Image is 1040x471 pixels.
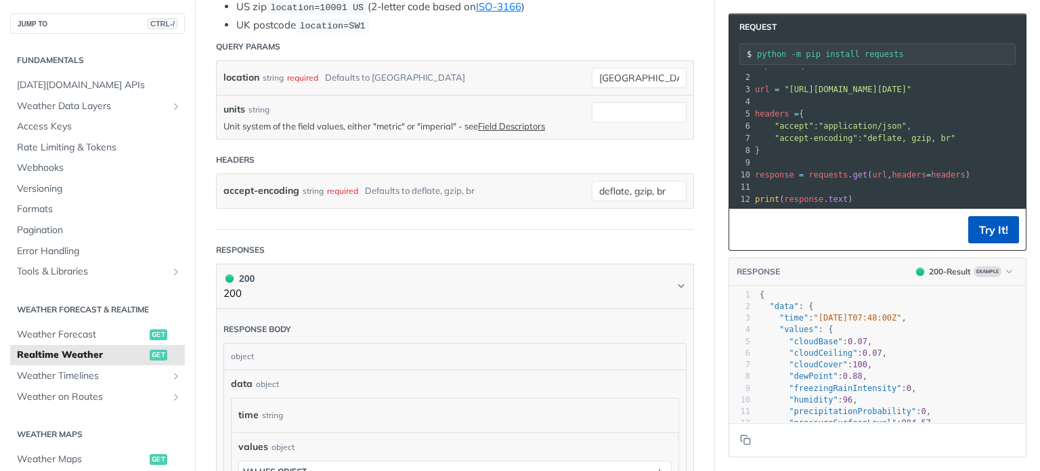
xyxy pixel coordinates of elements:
[789,407,916,416] span: "precipitationProbability"
[17,224,181,237] span: Pagination
[17,245,181,258] span: Error Handling
[729,83,752,96] div: 3
[216,41,280,53] div: Query Params
[223,271,687,302] button: 200 200200
[171,101,181,112] button: Show subpages for Weather Data Layers
[729,120,752,132] div: 6
[755,109,804,119] span: {
[755,170,794,180] span: response
[736,265,781,279] button: RESPONSE
[325,68,465,87] div: Defaults to [GEOGRAPHIC_DATA]
[729,301,750,312] div: 2
[171,392,181,403] button: Show subpages for Weather on Routes
[287,68,318,87] div: required
[843,395,852,405] span: 96
[225,274,234,283] span: 200
[299,21,365,31] span: location=SW1
[17,79,181,92] span: [DATE][DOMAIN_NAME] APIs
[729,71,752,83] div: 2
[248,104,269,116] div: string
[17,120,181,134] span: Access Keys
[10,117,185,137] a: Access Keys
[907,384,911,393] span: 0
[863,134,955,143] span: "deflate, gzip, br"
[926,170,931,180] span: =
[755,194,779,204] span: print
[794,109,799,119] span: =
[872,170,887,180] span: url
[789,348,857,358] span: "cloudCeiling"
[729,96,752,108] div: 4
[231,377,253,391] span: data
[736,430,755,450] button: Copy to clipboard
[789,418,896,428] span: "pressureSurfaceLevel"
[171,266,181,277] button: Show subpages for Tools & Libraries
[17,182,181,196] span: Versioning
[729,289,750,301] div: 1
[852,360,867,369] span: 100
[729,132,752,144] div: 7
[17,203,181,216] span: Formats
[729,406,750,417] div: 11
[775,134,858,143] span: "accept-encoding"
[755,194,853,204] span: ( . )
[775,121,814,131] span: "accept"
[17,453,146,466] span: Weather Maps
[784,194,823,204] span: response
[757,49,1015,59] input: Request instructions
[729,144,752,157] div: 8
[760,371,867,381] span: : ,
[223,271,255,286] div: 200
[216,154,255,166] div: Headers
[779,313,808,323] span: "time"
[733,21,777,33] span: Request
[760,360,872,369] span: : ,
[10,220,185,241] a: Pagination
[216,244,265,256] div: Responses
[10,179,185,199] a: Versioning
[10,366,185,386] a: Weather TimelinesShow subpages for Weather Timelines
[10,14,185,34] button: JUMP TOCTRL-/
[223,102,245,117] label: units
[760,302,814,311] span: : {
[729,336,750,348] div: 5
[263,68,284,87] div: string
[892,170,926,180] span: headers
[784,85,911,94] span: "[URL][DOMAIN_NAME][DATE]"
[729,394,750,406] div: 10
[10,96,185,117] a: Weather Data LayersShow subpages for Weather Data Layers
[17,369,167,383] span: Weather Timelines
[729,157,752,169] div: 9
[10,325,185,345] a: Weather Forecastget
[262,405,283,425] div: string
[789,371,838,381] span: "dewPoint"
[365,181,475,201] div: Defaults to deflate, gzip, br
[828,194,848,204] span: text
[760,290,764,300] span: {
[775,85,779,94] span: =
[779,325,819,334] span: "values"
[17,141,181,155] span: Rate Limiting & Tokens
[760,325,833,334] span: : {
[729,324,750,335] div: 4
[171,371,181,382] button: Show subpages for Weather Timelines
[224,344,682,369] div: object
[929,266,971,278] div: 200 - Result
[974,266,1001,277] span: Example
[729,371,750,382] div: 8
[769,302,798,311] span: "data"
[223,181,299,201] label: accept-encoding
[760,384,916,393] span: : ,
[10,345,185,365] a: Realtime Weatherget
[853,170,868,180] span: get
[755,146,760,155] span: }
[968,216,1019,243] button: Try It!
[150,454,167,465] span: get
[223,286,255,302] p: 200
[10,428,185,441] h2: Weather Maps
[809,170,848,180] span: requests
[303,181,324,201] div: string
[327,181,358,201] div: required
[729,383,750,394] div: 9
[863,348,882,358] span: 0.07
